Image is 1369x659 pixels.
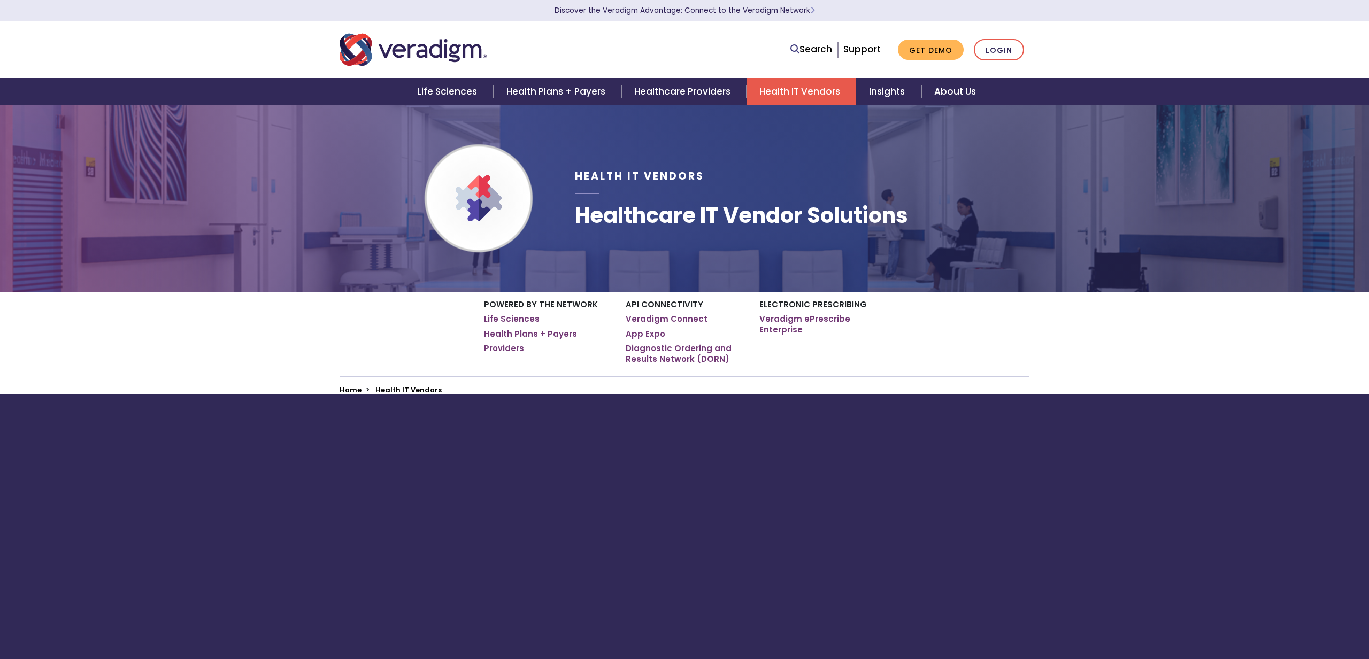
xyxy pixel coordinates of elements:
[747,78,856,105] a: Health IT Vendors
[974,39,1024,61] a: Login
[790,42,832,57] a: Search
[494,78,621,105] a: Health Plans + Payers
[404,78,493,105] a: Life Sciences
[626,343,743,364] a: Diagnostic Ordering and Results Network (DORN)
[759,314,885,335] a: Veradigm ePrescribe Enterprise
[843,43,881,56] a: Support
[340,385,362,395] a: Home
[621,78,747,105] a: Healthcare Providers
[340,32,487,67] img: Veradigm logo
[484,329,577,339] a: Health Plans + Payers
[898,40,964,60] a: Get Demo
[575,169,704,183] span: Health IT Vendors
[810,5,815,15] span: Learn More
[484,314,540,324] a: Life Sciences
[555,5,815,15] a: Discover the Veradigm Advantage: Connect to the Veradigm NetworkLearn More
[921,78,989,105] a: About Us
[626,329,665,339] a: App Expo
[626,314,707,324] a: Veradigm Connect
[575,203,908,228] h1: Healthcare IT Vendor Solutions
[484,343,524,354] a: Providers
[856,78,921,105] a: Insights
